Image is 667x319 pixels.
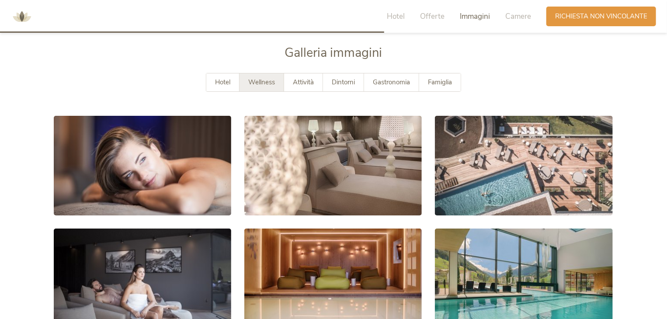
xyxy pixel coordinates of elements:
span: Gastronomia [373,78,410,87]
span: Hotel [215,78,230,87]
span: Offerte [420,11,445,21]
span: Famiglia [428,78,452,87]
span: Attività [293,78,314,87]
a: AMONTI & LUNARIS Wellnessresort [9,13,35,19]
span: Wellness [248,78,275,87]
img: AMONTI & LUNARIS Wellnessresort [9,3,35,30]
span: Hotel [387,11,405,21]
span: Immagini [460,11,490,21]
span: Galleria immagini [285,44,382,61]
span: Camere [505,11,531,21]
span: Richiesta non vincolante [555,12,647,21]
span: Dintorni [332,78,355,87]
